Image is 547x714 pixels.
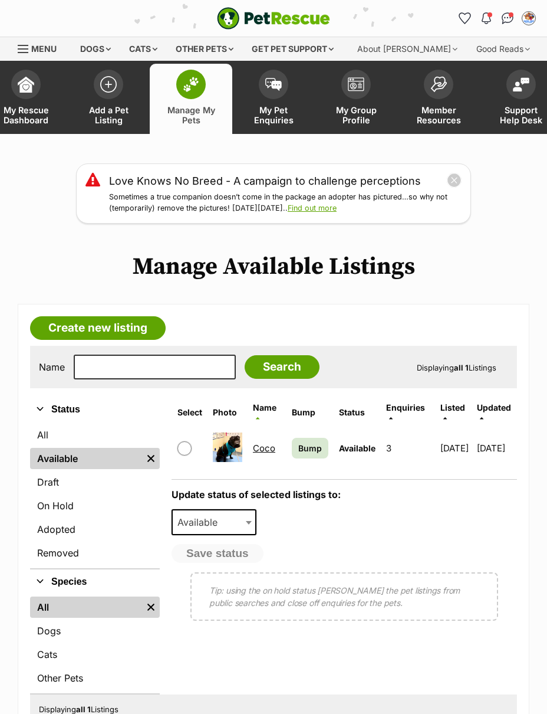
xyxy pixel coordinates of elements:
a: Listed [440,402,465,422]
td: [DATE] [436,428,476,469]
td: [DATE] [477,428,516,469]
span: Manage My Pets [164,105,218,125]
img: pet-enquiries-icon-7e3ad2cf08bfb03b45e93fb7055b45f3efa6380592205ae92323e6603595dc1f.svg [265,78,282,91]
span: Updated [477,402,511,412]
img: member-resources-icon-8e73f808a243e03378d46382f2149f9095a855e16c252ad45f914b54edf8863c.svg [430,76,447,92]
a: Draft [30,471,160,493]
div: Other pets [167,37,242,61]
a: All [30,597,142,618]
a: Remove filter [142,597,160,618]
a: Adopted [30,519,160,540]
img: add-pet-listing-icon-0afa8454b4691262ce3f59096e99ab1cd57d4a30225e0717b998d2c9b9846f56.svg [100,76,117,93]
p: Sometimes a true companion doesn’t come in the package an adopter has pictured…so why not (tempor... [109,192,462,214]
div: Good Reads [468,37,538,61]
img: group-profile-icon-3fa3cf56718a62981997c0bc7e787c4b2cf8bcc04b72c1350f741eb67cf2f40e.svg [348,77,364,91]
a: Cats [30,644,160,665]
div: Cats [121,37,166,61]
p: Tip: using the on hold status [PERSON_NAME] the pet listings from public searches and close off e... [209,584,479,609]
a: PetRescue [217,7,330,30]
a: Create new listing [30,316,166,340]
a: Dogs [30,620,160,641]
span: Name [253,402,276,412]
a: On Hold [30,495,160,516]
span: My Group Profile [329,105,383,125]
a: Conversations [498,9,517,28]
th: Status [334,398,380,427]
input: Search [245,355,319,379]
img: help-desk-icon-fdf02630f3aa405de69fd3d07c3f3aa587a6932b1a1747fa1d2bba05be0121f9.svg [513,77,529,91]
a: Coco [253,443,275,454]
a: All [30,424,160,446]
div: Get pet support [243,37,342,61]
a: Member Resources [397,64,480,134]
span: My Pet Enquiries [247,105,300,125]
div: Status [30,422,160,568]
a: Menu [18,37,65,58]
th: Photo [208,398,247,427]
a: Bump [292,438,328,458]
span: Displaying Listings [39,705,118,714]
a: Enquiries [386,402,425,422]
span: Available [339,443,375,453]
img: manage-my-pets-icon-02211641906a0b7f246fdf0571729dbe1e7629f14944591b6c1af311fb30b64b.svg [183,77,199,92]
button: My account [519,9,538,28]
img: logo-e224e6f780fb5917bec1dbf3a21bbac754714ae5b6737aabdf751b685950b380.svg [217,7,330,30]
div: Species [30,594,160,693]
td: 3 [381,428,434,469]
span: Bump [298,442,322,454]
button: close [447,173,462,188]
div: Dogs [72,37,119,61]
span: Listed [440,402,465,412]
span: Add a Pet Listing [82,105,135,125]
a: Find out more [288,204,337,212]
a: Love Knows No Breed - A campaign to challenge perceptions [109,173,421,189]
img: notifications-46538b983faf8c2785f20acdc204bb7945ddae34d4c08c2a6579f10ce5e182be.svg [482,12,491,24]
th: Bump [287,398,333,427]
span: Available [173,514,229,530]
th: Select [173,398,207,427]
strong: all 1 [76,705,91,714]
span: Available [172,509,256,535]
button: Notifications [477,9,496,28]
a: Manage My Pets [150,64,232,134]
a: My Pet Enquiries [232,64,315,134]
img: dashboard-icon-eb2f2d2d3e046f16d808141f083e7271f6b2e854fb5c12c21221c1fb7104beca.svg [18,76,34,93]
a: My Group Profile [315,64,397,134]
span: Displaying Listings [417,363,496,372]
label: Update status of selected listings to: [172,489,341,500]
button: Save status [172,544,263,563]
span: Member Resources [412,105,465,125]
ul: Account quick links [456,9,538,28]
a: Remove filter [142,448,160,469]
strong: all 1 [454,363,469,372]
a: Add a Pet Listing [67,64,150,134]
span: Menu [31,44,57,54]
span: translation missing: en.admin.listings.index.attributes.enquiries [386,402,425,412]
img: Rhiannon Goody profile pic [523,12,535,24]
button: Status [30,402,160,417]
a: Favourites [456,9,474,28]
a: Updated [477,402,511,422]
button: Species [30,574,160,589]
a: Available [30,448,142,469]
label: Name [39,362,65,372]
img: chat-41dd97257d64d25036548639549fe6c8038ab92f7586957e7f3b1b290dea8141.svg [502,12,514,24]
a: Removed [30,542,160,564]
div: About [PERSON_NAME] [349,37,466,61]
a: Name [253,402,276,422]
a: Other Pets [30,667,160,689]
